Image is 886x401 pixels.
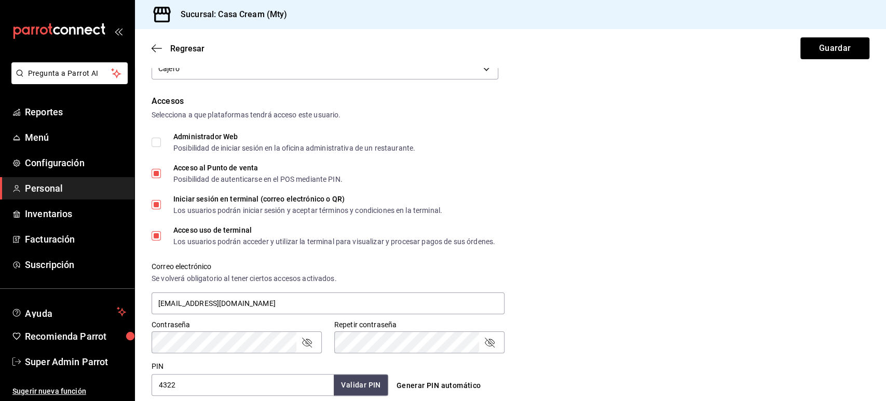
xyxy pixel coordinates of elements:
div: Posibilidad de iniciar sesión en la oficina administrativa de un restaurante. [173,144,415,152]
button: open_drawer_menu [114,27,122,35]
button: Pregunta a Parrot AI [11,62,128,84]
button: Guardar [800,37,869,59]
div: Administrador Web [173,133,415,140]
span: Personal [25,181,126,195]
div: Los usuarios podrán acceder y utilizar la terminal para visualizar y procesar pagos de sus órdenes. [173,238,495,245]
div: Selecciona a que plataformas tendrá acceso este usuario. [152,110,869,121]
div: Acceso al Punto de venta [173,164,343,171]
span: Ayuda [25,305,113,318]
span: Recomienda Parrot [25,329,126,343]
span: Facturación [25,232,126,246]
label: Repetir contraseña [334,321,505,328]
div: Acceso uso de terminal [173,226,495,234]
h3: Sucursal: Casa Cream (Mty) [172,8,287,21]
div: Cajero [152,58,498,79]
span: Menú [25,130,126,144]
span: Configuración [25,156,126,170]
span: Pregunta a Parrot AI [28,68,112,79]
div: Se volverá obligatorio al tener ciertos accesos activados. [152,273,505,284]
div: Accesos [152,95,869,108]
button: Regresar [152,44,205,54]
div: Iniciar sesión en terminal (correo electrónico o QR) [173,195,442,203]
span: Sugerir nueva función [12,386,126,397]
span: Inventarios [25,207,126,221]
span: Suscripción [25,258,126,272]
button: passwordField [301,336,313,349]
label: Correo electrónico [152,263,505,270]
input: 3 a 6 dígitos [152,374,334,396]
div: Los usuarios podrán iniciar sesión y aceptar términos y condiciones en la terminal. [173,207,442,214]
button: Generar PIN automático [392,376,485,395]
label: PIN [152,363,163,370]
span: Regresar [170,44,205,54]
div: Posibilidad de autenticarse en el POS mediante PIN. [173,176,343,183]
span: Reportes [25,105,126,119]
label: Contraseña [152,321,322,328]
button: passwordField [483,336,496,349]
button: Validar PIN [334,375,388,396]
a: Pregunta a Parrot AI [7,75,128,86]
span: Super Admin Parrot [25,355,126,369]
